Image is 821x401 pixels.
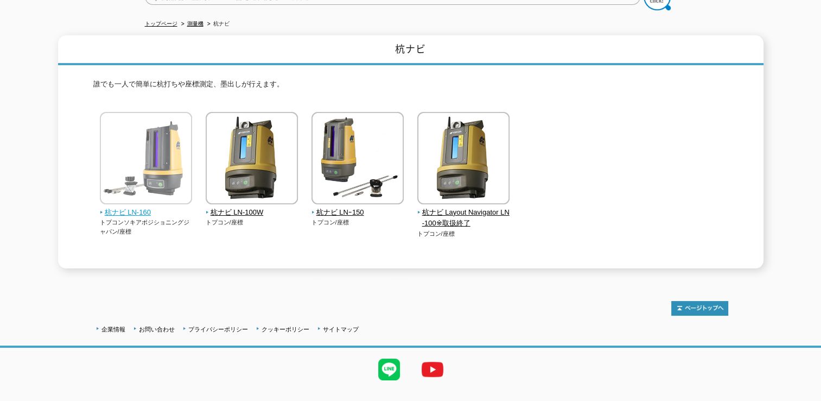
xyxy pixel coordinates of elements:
span: 杭ナビ LN-100W [206,207,298,218]
p: 誰でも一人で簡単に杭打ちや座標測定、墨出しが行えます。 [93,79,728,96]
p: トプコン/座標 [311,218,404,227]
a: 杭ナビ LN-100W [206,197,298,218]
img: 杭ナビ LNｰ150 [311,112,404,207]
a: プライバシーポリシー [188,326,248,333]
a: 測量機 [187,21,203,27]
span: 杭ナビ LN-160 [100,207,193,218]
p: トプコン/座標 [417,229,510,239]
a: サイトマップ [323,326,359,333]
img: 杭ナビ LN-100W [206,112,298,207]
a: 杭ナビ LNｰ150 [311,197,404,218]
a: 杭ナビ LN-160 [100,197,193,218]
img: YouTube [411,348,454,391]
span: 杭ナビ LNｰ150 [311,207,404,218]
img: 杭ナビ LN-160 [100,112,192,207]
h1: 杭ナビ [58,35,763,65]
a: お問い合わせ [139,326,175,333]
a: トップページ [145,21,177,27]
a: 杭ナビ Layout Navigator LN-100※取扱終了 [417,197,510,229]
p: トプコンソキアポジショニングジャパン/座標 [100,218,193,236]
span: 杭ナビ Layout Navigator LN-100※取扱終了 [417,207,510,230]
a: クッキーポリシー [262,326,309,333]
img: トップページへ [671,301,728,316]
a: 企業情報 [101,326,125,333]
li: 杭ナビ [205,18,230,30]
p: トプコン/座標 [206,218,298,227]
img: 杭ナビ Layout Navigator LN-100※取扱終了 [417,112,510,207]
img: LINE [367,348,411,391]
